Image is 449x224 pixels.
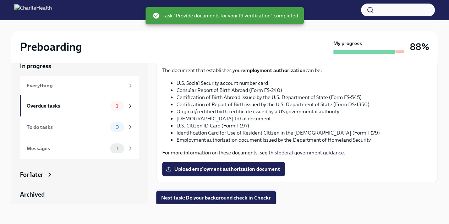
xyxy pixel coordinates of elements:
[27,102,107,110] div: Overdue tasks
[167,165,280,173] span: Upload employment authorization document
[161,194,271,201] span: Next task : Do your background check in Checkr
[20,116,139,138] a: To do tasks0
[277,149,344,156] a: federal government guidance
[20,170,43,179] div: For later
[20,138,139,159] a: Messages1
[27,82,124,89] div: Everything
[14,4,52,16] img: CharlieHealth
[162,162,285,176] label: Upload employment authorization document
[410,40,429,53] h3: 88%
[176,136,432,143] li: Employment authorization document issued by the Department of Homeland Security
[20,62,139,70] a: In progress
[20,95,139,116] a: Overdue tasks1
[20,40,82,54] h2: Preboarding
[176,108,432,115] li: Original/certified birth certificate issued by a US governmental authority
[176,129,432,136] li: Identification Card for Use of Resident Citizen in the [DEMOGRAPHIC_DATA] (Form I-179)
[153,12,298,19] span: Task "Provide documents for your I9 verification" completed
[112,103,122,109] span: 1
[27,144,107,152] div: Messages
[156,191,276,205] button: Next task:Do your background check in Checkr
[176,122,432,129] li: U.S. Citizen ID Card (Form I-197)
[27,123,107,131] div: To do tasks
[176,87,432,94] li: Consular Report of Birth Abroad (Form FS-240)
[176,101,432,108] li: Certification of Report of Birth issued by the U.S. Department of State (Form DS-1350)
[20,76,139,95] a: Everything
[20,170,139,179] a: For later
[111,125,123,130] span: 0
[176,115,432,122] li: [DEMOGRAPHIC_DATA] tribal document
[242,67,306,73] strong: employment authorization
[176,94,432,101] li: Certification of Birth Abroad issued by the U.S. Department of State (Form FS-545)
[333,40,362,47] strong: My progress
[176,80,432,87] li: U.S. Social Security account number card
[20,190,139,199] a: Archived
[162,149,432,156] p: For more information on these documents, see this .
[162,67,432,74] p: The document that establishes your can be:
[112,146,122,151] span: 1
